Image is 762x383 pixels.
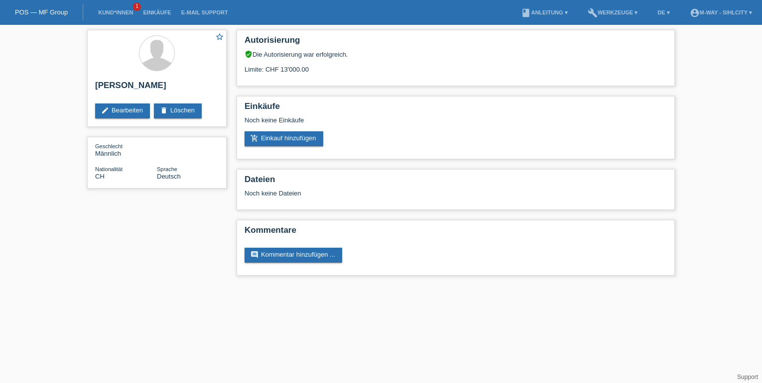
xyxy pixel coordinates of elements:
div: Noch keine Einkäufe [245,116,667,131]
span: Schweiz [95,173,105,180]
span: Geschlecht [95,143,123,149]
i: verified_user [245,50,253,58]
i: delete [160,106,168,114]
i: account_circle [690,8,700,18]
a: buildWerkzeuge ▾ [583,9,643,15]
h2: Dateien [245,175,667,190]
a: commentKommentar hinzufügen ... [245,248,342,263]
div: Die Autorisierung war erfolgreich. [245,50,667,58]
a: POS — MF Group [15,8,68,16]
a: Einkäufe [138,9,176,15]
a: Kund*innen [93,9,138,15]
i: star_border [215,32,224,41]
div: Noch keine Dateien [245,190,549,197]
span: Deutsch [157,173,181,180]
span: Sprache [157,166,177,172]
a: E-Mail Support [176,9,233,15]
a: account_circlem-way - Sihlcity ▾ [685,9,757,15]
div: Männlich [95,142,157,157]
a: star_border [215,32,224,43]
i: build [588,8,598,18]
i: edit [101,106,109,114]
i: add_shopping_cart [251,134,258,142]
a: Support [737,374,758,381]
a: deleteLöschen [154,103,202,118]
a: add_shopping_cartEinkauf hinzufügen [245,131,323,146]
h2: Autorisierung [245,35,667,50]
i: comment [251,251,258,259]
h2: Einkäufe [245,101,667,116]
span: 1 [133,2,141,11]
div: Limite: CHF 13'000.00 [245,58,667,73]
a: bookAnleitung ▾ [516,9,572,15]
a: DE ▾ [652,9,674,15]
h2: [PERSON_NAME] [95,81,219,96]
a: editBearbeiten [95,103,150,118]
h2: Kommentare [245,225,667,240]
span: Nationalität [95,166,123,172]
i: book [521,8,531,18]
